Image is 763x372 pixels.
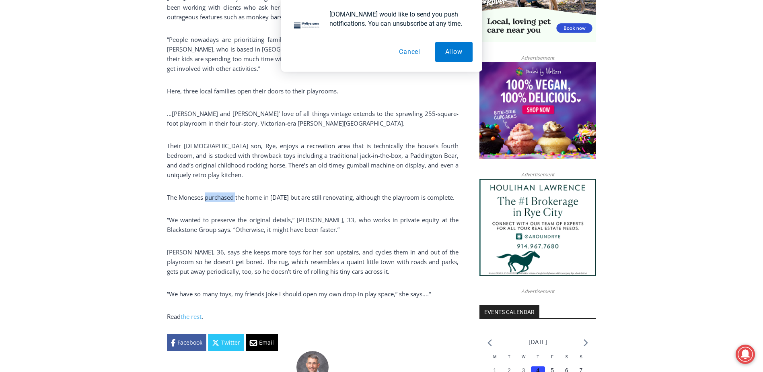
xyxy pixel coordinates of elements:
div: Friday [545,354,559,366]
a: Open Tues. - Sun. [PHONE_NUMBER] [0,81,81,100]
h2: Events Calendar [479,305,539,318]
span: S [565,355,568,359]
p: Read . [167,312,459,321]
div: Tuesday [502,354,516,366]
span: Intern @ [DOMAIN_NAME] [210,80,373,98]
a: Previous month [487,339,492,347]
p: “We wanted to preserve the original details,” [PERSON_NAME], 33, who works in private equity at t... [167,215,459,234]
button: Allow [435,42,473,62]
div: [DOMAIN_NAME] would like to send you push notifications. You can unsubscribe at any time. [323,10,473,28]
div: Located at [STREET_ADDRESS][PERSON_NAME] [82,50,114,96]
a: Intern @ [DOMAIN_NAME] [193,78,390,100]
p: “We have so many toys, my friends joke I should open my own drop-in play space,” she says…." [167,289,459,299]
span: F [551,355,553,359]
p: Here, three local families open their doors to their playrooms. [167,86,459,96]
img: Baked by Melissa [479,62,596,159]
p: The Moneses purchased the home in [DATE] but are still renovating, although the playroom is compl... [167,192,459,202]
span: W [522,355,525,359]
a: the rest [181,312,202,320]
div: Monday [487,354,502,366]
div: "I learned about the history of a place I’d honestly never considered even as a resident of [GEOG... [203,0,380,78]
span: Advertisement [513,287,562,295]
button: Cancel [389,42,430,62]
p: …[PERSON_NAME] and [PERSON_NAME]’ love of all things vintage extends to the sprawling 255-square-... [167,109,459,128]
span: T [508,355,510,359]
a: Facebook [167,334,206,351]
a: Twitter [208,334,244,351]
div: Saturday [559,354,574,366]
a: Email [246,334,278,351]
li: [DATE] [529,337,547,347]
span: M [493,355,496,359]
span: S [580,355,582,359]
span: Advertisement [513,171,562,178]
span: T [537,355,539,359]
div: Wednesday [516,354,531,366]
div: Sunday [574,354,588,366]
img: Houlihan Lawrence The #1 Brokerage in Rye City [479,179,596,276]
a: Next month [584,339,588,347]
div: Thursday [531,354,545,366]
img: notification icon [291,10,323,42]
p: [PERSON_NAME], 36, says she keeps more toys for her son upstairs, and cycles them in and out of t... [167,247,459,276]
p: Their [DEMOGRAPHIC_DATA] son, Rye, enjoys a recreation area that is technically the house’s fourt... [167,141,459,180]
span: Open Tues. - Sun. [PHONE_NUMBER] [2,83,79,114]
